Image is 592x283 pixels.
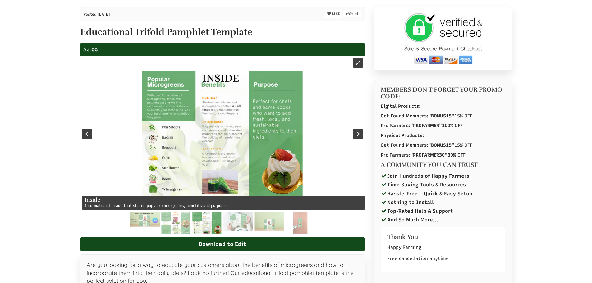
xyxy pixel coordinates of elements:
[381,113,454,119] strong: Get Found Members:
[130,212,160,227] img: 7db4efaa395c0e0b4e527d4f496ec874
[223,212,253,231] img: aa0399c410dd3ebe89039f84672ef3da
[381,142,505,148] p: 15% OFF
[381,180,505,189] li: Time Saving Tools & Resources
[387,244,499,252] p: Happy Farming
[410,123,442,128] span: "PROFARMER"
[381,162,505,168] h4: A COMMUNITY YOU CAN TRUST
[381,133,424,138] strong: Physical Products:
[142,71,302,196] img: Inside
[381,189,505,198] li: Hassle-Free – Quick & Easy Setup
[381,123,463,128] strong: Pro Farmers: 100% OFF
[381,142,454,148] strong: Get Found Members:
[80,237,365,251] a: Download to Edit
[381,171,505,180] li: Join Hundreds of Happy Farmers
[161,212,190,234] img: ce26851a4cc63254f45d3754f2dd2fad
[331,12,340,16] span: LIKE
[98,12,110,16] span: [DATE]
[381,215,505,224] li: And So Much More...
[387,234,499,240] h4: Thank You
[387,255,499,263] p: Free cancellation anytime
[192,212,221,234] img: 8d771f28054a8788031f375e730d0503
[428,113,454,119] span: "BONUS15"
[381,152,466,158] strong: Pro Farmers: 30% OFF
[80,27,365,37] h1: Educational Trifold Pamphlet Template
[83,46,98,53] span: $4.99
[325,10,342,18] button: LIKE
[82,196,365,210] div: Informational inside that shares popular microgreens, benefits and purpose.
[381,113,505,119] p: 15% OFF
[343,10,361,17] a: Print
[254,212,284,231] img: 47ec378555d3475418ca099ca9845531
[404,13,482,64] img: secure checkout
[381,103,420,109] strong: Digital Products:
[85,197,363,203] h4: Inside
[381,86,505,100] h4: MEMBERS DON'T FORGET YOUR PROMO CODE:
[293,212,308,234] img: 3836e44a9dd3b0d1a5481f653dc3a4d3
[381,207,505,215] li: Top-Rated Help & Support
[428,142,454,148] span: "BONUS15"
[381,198,505,207] li: Nothing to Install
[84,12,96,16] span: Posted
[410,152,447,158] span: "PROFARMER30"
